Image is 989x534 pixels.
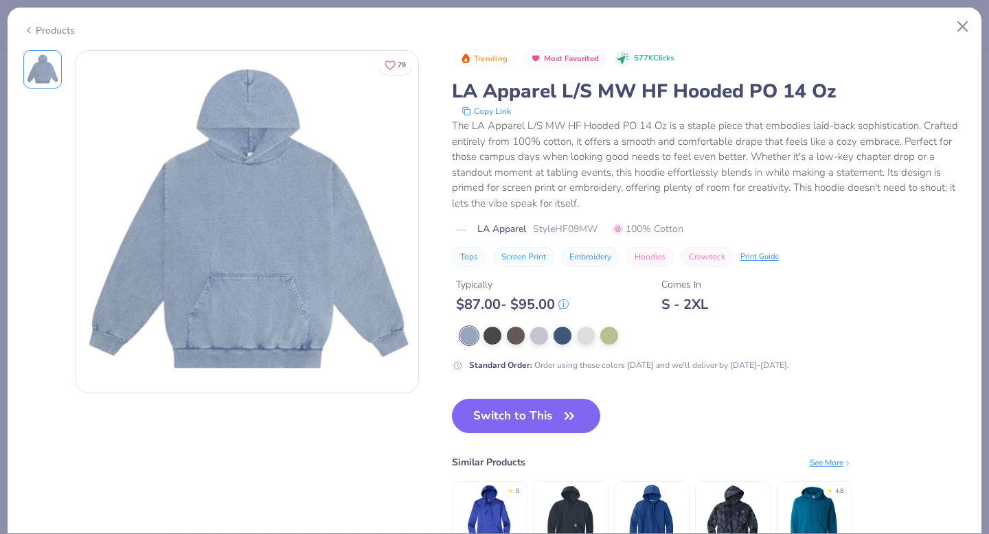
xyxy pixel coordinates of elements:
[469,359,789,371] div: Order using these colors [DATE] and we'll deliver by [DATE]-[DATE].
[469,360,532,371] strong: Standard Order :
[398,62,406,69] span: 79
[452,455,525,469] div: Similar Products
[456,277,569,292] div: Typically
[477,222,526,236] span: LA Apparel
[835,487,843,496] div: 4.8
[26,53,59,86] img: Front
[561,247,619,266] button: Embroidery
[76,51,418,393] img: Front
[827,487,832,492] div: ★
[544,55,599,62] span: Most Favorited
[810,456,852,469] div: See More
[460,53,471,64] img: Trending sort
[452,247,486,266] button: Tops
[950,14,976,40] button: Close
[23,23,75,38] div: Products
[661,296,708,313] div: S - 2XL
[681,247,734,266] button: Crewneck
[452,118,966,211] div: The LA Apparel L/S MW HF Hooded PO 14 Oz is a staple piece that embodies laid-back sophistication...
[530,53,541,64] img: Most Favorited sort
[378,55,412,75] button: Like
[474,55,508,62] span: Trending
[661,277,708,292] div: Comes In
[516,487,519,496] div: 5
[634,53,674,65] span: 577K Clicks
[452,78,966,104] div: LA Apparel L/S MW HF Hooded PO 14 Oz
[626,247,674,266] button: Hoodies
[493,247,554,266] button: Screen Print
[457,104,515,118] button: copy to clipboard
[452,224,470,235] img: brand logo
[613,222,683,236] span: 100% Cotton
[452,399,601,433] button: Switch to This
[456,296,569,313] div: $ 87.00 - $ 95.00
[740,251,779,263] div: Print Guide
[453,50,515,68] button: Badge Button
[508,487,513,492] div: ★
[533,222,598,236] span: Style HF09MW
[523,50,606,68] button: Badge Button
